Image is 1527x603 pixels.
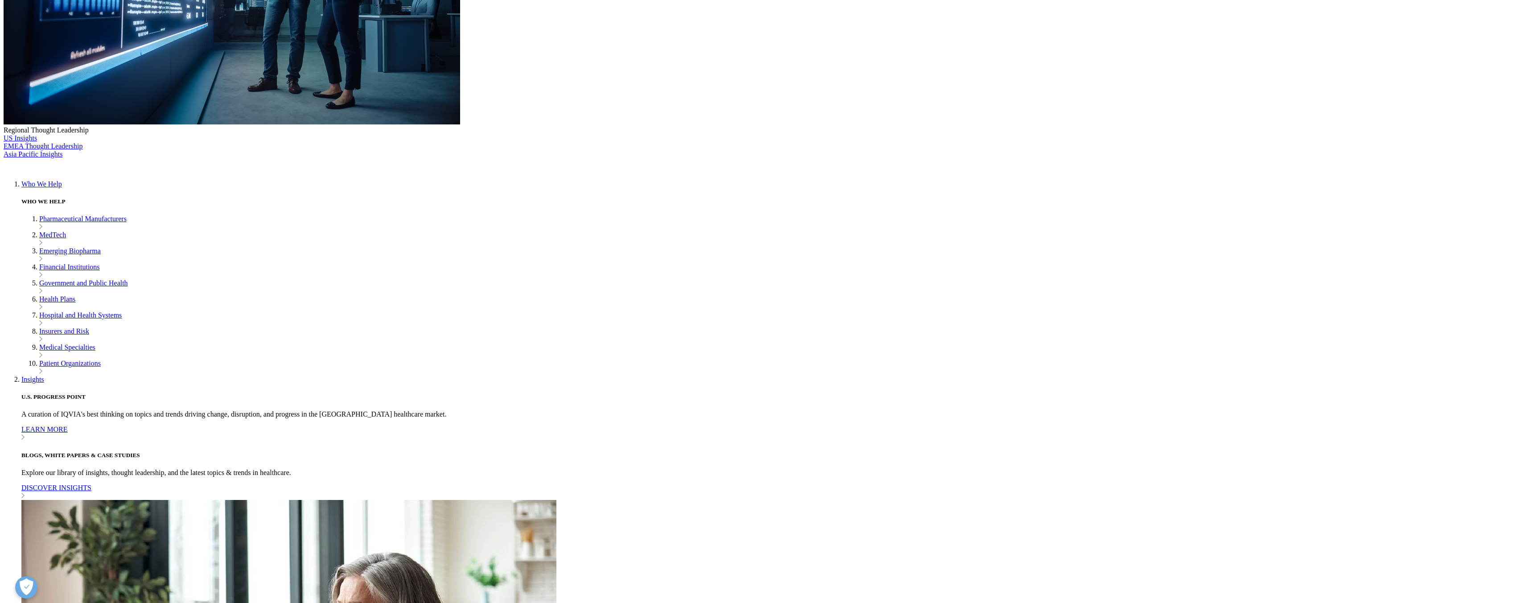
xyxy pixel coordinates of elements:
[21,469,1523,477] p: Explore our library of insights, thought leadership, and the latest topics & trends in healthcare.
[39,359,101,367] a: Patient Organizations
[39,231,66,239] a: MedTech
[4,126,1523,134] div: Regional Thought Leadership
[21,452,1523,459] h5: BLOGS, WHITE PAPERS & CASE STUDIES
[21,198,1523,205] h5: WHO WE HELP
[39,215,127,223] a: Pharmaceutical Manufacturers
[21,425,1523,442] a: LEARN MORE
[4,134,37,142] a: US Insights
[39,327,89,335] a: Insurers and Risk
[21,393,1523,401] h5: U.S. PROGRESS POINT
[21,410,1523,418] p: A curation of IQVIA's best thinking on topics and trends driving change, disruption, and progress...
[39,279,128,287] a: Government and Public Health
[39,247,101,255] a: Emerging Biopharma
[21,180,62,188] a: Who We Help
[21,484,1523,500] a: DISCOVER INSIGHTS
[15,576,37,599] button: Open Preferences
[4,150,62,158] a: Asia Pacific Insights
[39,263,100,271] a: Financial Institutions
[21,376,44,383] a: Insights
[39,295,75,303] a: Health Plans
[39,343,95,351] a: Medical Specialties
[4,142,82,150] a: EMEA Thought Leadership
[39,311,122,319] a: Hospital and Health Systems
[4,158,75,171] img: IQVIA Healthcare Information Technology and Pharma Clinical Research Company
